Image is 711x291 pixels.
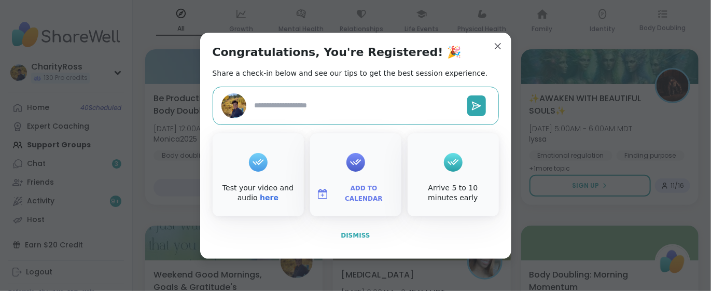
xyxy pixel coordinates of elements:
div: Arrive 5 to 10 minutes early [410,183,497,203]
button: Add to Calendar [312,183,399,205]
img: CharityRoss [221,93,246,118]
span: Dismiss [341,232,370,239]
a: here [260,193,278,202]
img: ShareWell Logomark [316,188,329,200]
h2: Share a check-in below and see our tips to get the best session experience. [213,68,488,78]
button: Dismiss [213,225,499,246]
span: Add to Calendar [333,184,395,204]
h1: Congratulations, You're Registered! 🎉 [213,45,462,60]
div: Test your video and audio [215,183,302,203]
